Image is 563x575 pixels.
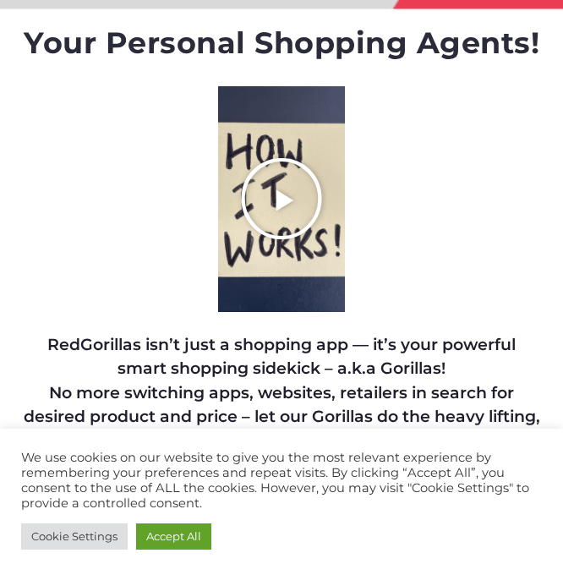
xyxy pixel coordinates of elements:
[21,523,128,550] a: Cookie Settings
[21,25,542,61] h1: Your Personal Shopping Agents!
[21,333,542,454] h4: RedGorillas isn’t just a shopping app — it’s your powerful smart shopping sidekick – a.k.a Gorill...
[239,156,324,241] div: Play Video about RedGorillas How it Works
[136,523,211,550] a: Accept All
[21,450,542,511] div: We use cookies on our website to give you the most relevant experience by remembering your prefer...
